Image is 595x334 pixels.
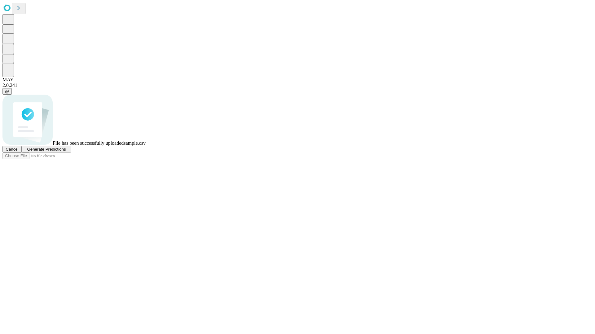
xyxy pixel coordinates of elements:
div: 2.0.241 [2,83,593,88]
div: MAY [2,77,593,83]
span: sample.csv [124,140,146,146]
button: Cancel [2,146,22,152]
span: @ [5,89,9,94]
button: @ [2,88,12,95]
span: File has been successfully uploaded [53,140,124,146]
button: Generate Predictions [22,146,71,152]
span: Cancel [6,147,19,152]
span: Generate Predictions [27,147,66,152]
